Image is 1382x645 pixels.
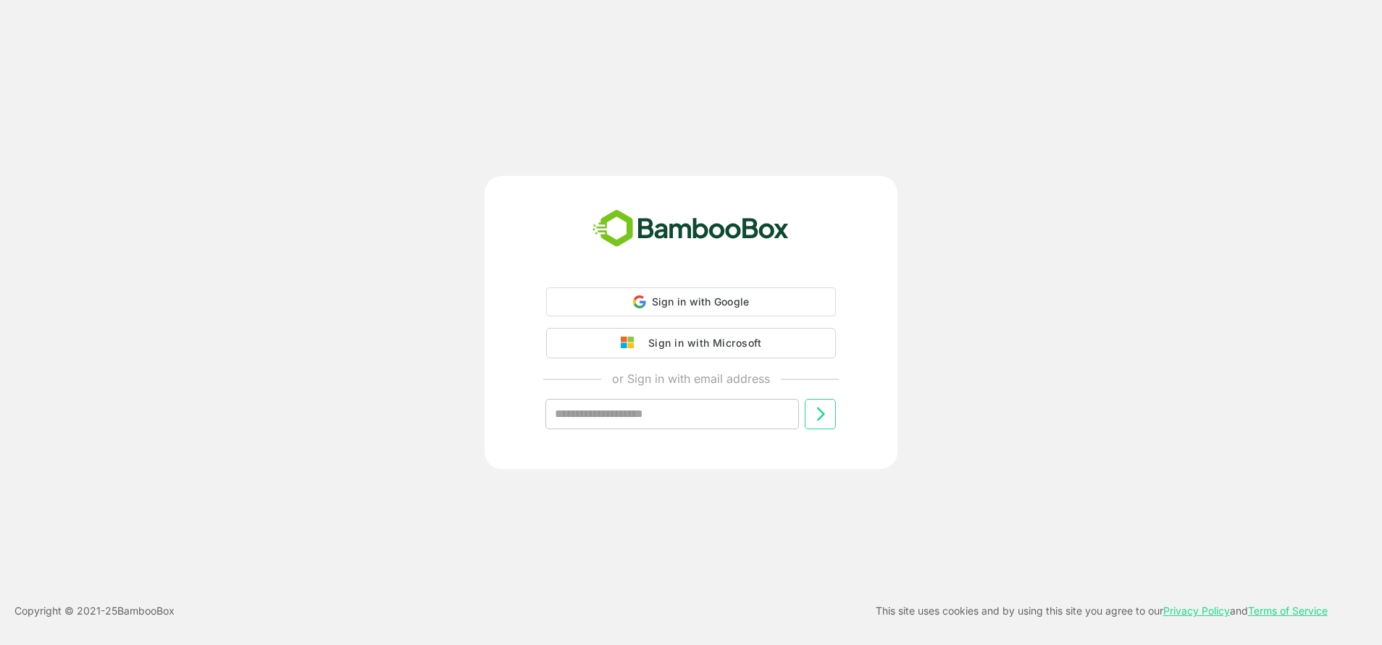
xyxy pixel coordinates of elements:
p: This site uses cookies and by using this site you agree to our and [876,602,1328,620]
img: google [621,337,641,350]
img: bamboobox [585,205,797,253]
div: Sign in with Google [546,287,836,316]
div: Sign in with Microsoft [641,334,761,353]
button: Sign in with Microsoft [546,328,836,358]
a: Terms of Service [1248,604,1328,617]
span: Sign in with Google [652,295,750,308]
p: or Sign in with email address [612,370,770,387]
p: Copyright © 2021- 25 BambooBox [14,602,175,620]
a: Privacy Policy [1163,604,1230,617]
